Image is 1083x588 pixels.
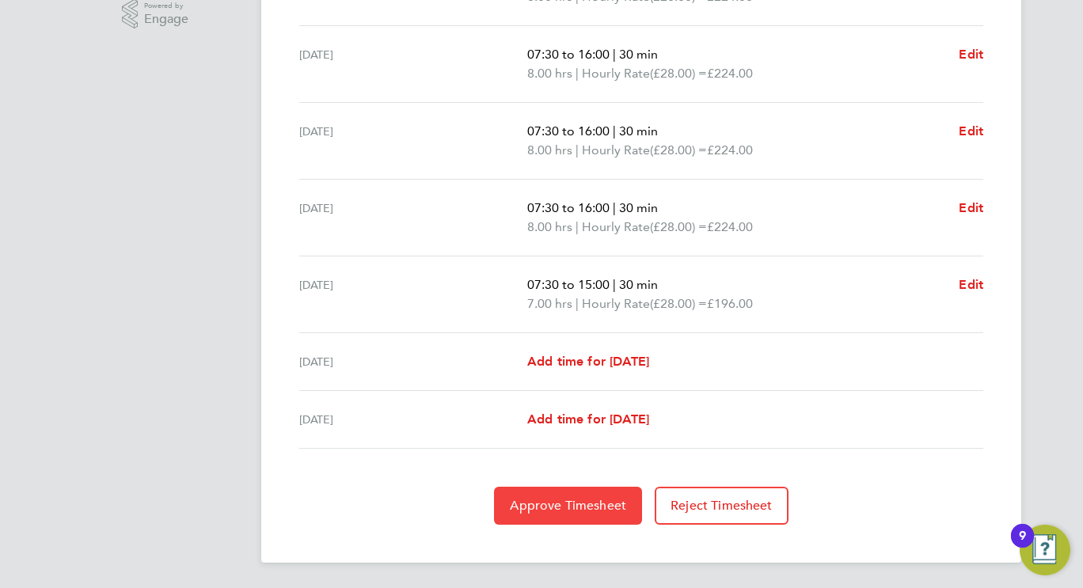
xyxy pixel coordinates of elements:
[650,66,707,81] span: (£28.00) =
[613,277,616,292] span: |
[582,294,650,313] span: Hourly Rate
[527,410,649,429] a: Add time for [DATE]
[707,296,753,311] span: £196.00
[707,142,753,157] span: £224.00
[1020,525,1070,575] button: Open Resource Center, 9 new notifications
[650,219,707,234] span: (£28.00) =
[582,141,650,160] span: Hourly Rate
[527,200,610,215] span: 07:30 to 16:00
[613,123,616,138] span: |
[299,352,527,371] div: [DATE]
[299,410,527,429] div: [DATE]
[613,47,616,62] span: |
[582,218,650,237] span: Hourly Rate
[959,47,983,62] span: Edit
[959,200,983,215] span: Edit
[619,277,658,292] span: 30 min
[576,296,579,311] span: |
[527,277,610,292] span: 07:30 to 15:00
[527,142,572,157] span: 8.00 hrs
[527,123,610,138] span: 07:30 to 16:00
[527,354,649,369] span: Add time for [DATE]
[299,275,527,313] div: [DATE]
[527,412,649,427] span: Add time for [DATE]
[619,47,658,62] span: 30 min
[299,199,527,237] div: [DATE]
[619,200,658,215] span: 30 min
[707,219,753,234] span: £224.00
[959,275,983,294] a: Edit
[959,122,983,141] a: Edit
[1019,536,1026,556] div: 9
[650,296,707,311] span: (£28.00) =
[527,296,572,311] span: 7.00 hrs
[959,45,983,64] a: Edit
[959,199,983,218] a: Edit
[576,66,579,81] span: |
[650,142,707,157] span: (£28.00) =
[582,64,650,83] span: Hourly Rate
[959,277,983,292] span: Edit
[527,47,610,62] span: 07:30 to 16:00
[655,487,788,525] button: Reject Timesheet
[527,219,572,234] span: 8.00 hrs
[527,66,572,81] span: 8.00 hrs
[144,13,188,26] span: Engage
[613,200,616,215] span: |
[671,498,773,514] span: Reject Timesheet
[299,122,527,160] div: [DATE]
[619,123,658,138] span: 30 min
[527,352,649,371] a: Add time for [DATE]
[494,487,642,525] button: Approve Timesheet
[707,66,753,81] span: £224.00
[576,219,579,234] span: |
[959,123,983,138] span: Edit
[299,45,527,83] div: [DATE]
[576,142,579,157] span: |
[510,498,626,514] span: Approve Timesheet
